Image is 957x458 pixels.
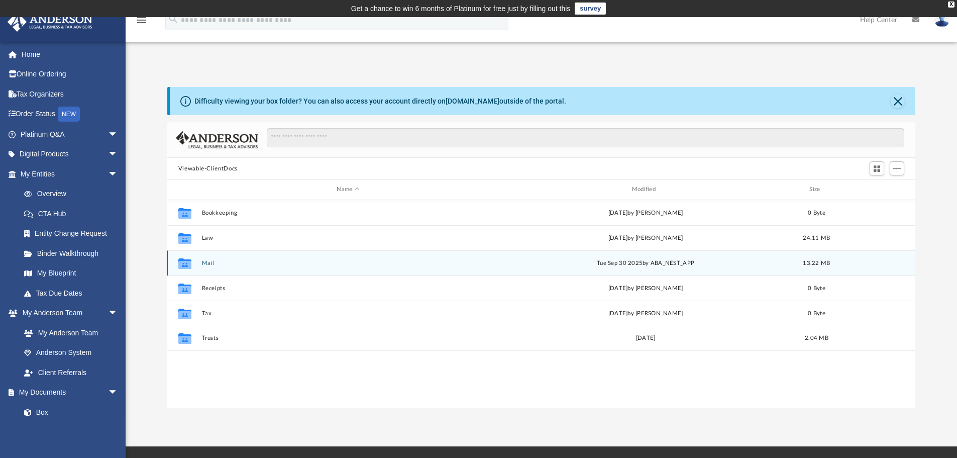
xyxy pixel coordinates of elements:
button: Add [890,161,905,175]
span: arrow_drop_down [108,303,128,324]
div: Size [796,185,836,194]
span: 0 Byte [808,285,825,291]
button: Close [891,94,905,108]
span: 0 Byte [808,310,825,316]
a: Online Ordering [7,64,133,84]
div: id [172,185,197,194]
a: My Documentsarrow_drop_down [7,383,128,403]
img: Anderson Advisors Platinum Portal [5,12,95,32]
div: [DATE] [499,334,792,343]
a: My Blueprint [14,263,128,284]
span: 24.11 MB [803,235,830,240]
div: NEW [58,107,80,122]
a: Anderson System [14,343,128,363]
input: Search files and folders [267,128,904,147]
span: arrow_drop_down [108,164,128,185]
a: survey [575,3,606,15]
button: Tax [201,310,494,317]
div: [DATE] by [PERSON_NAME] [499,284,792,293]
a: Digital Productsarrow_drop_down [7,144,133,164]
a: [DOMAIN_NAME] [446,97,499,105]
div: [DATE] by [PERSON_NAME] [499,208,792,217]
i: search [168,14,179,25]
button: Receipts [201,285,494,292]
a: My Anderson Teamarrow_drop_down [7,303,128,323]
img: User Pic [934,13,949,27]
a: Binder Walkthrough [14,243,133,263]
button: Law [201,235,494,241]
a: Overview [14,184,133,204]
div: Name [201,185,494,194]
div: close [948,2,954,8]
button: Trusts [201,335,494,341]
a: CTA Hub [14,204,133,224]
i: menu [136,14,148,26]
a: Tax Organizers [7,84,133,104]
span: 13.22 MB [803,260,830,265]
a: Order StatusNEW [7,104,133,125]
div: id [841,185,911,194]
a: Box [14,402,123,422]
button: Switch to Grid View [870,161,885,175]
a: Meeting Minutes [14,422,128,442]
div: [DATE] by [PERSON_NAME] [499,233,792,242]
div: Difficulty viewing your box folder? You can also access your account directly on outside of the p... [194,96,566,107]
span: 2.04 MB [805,335,828,341]
a: Client Referrals [14,362,128,383]
a: Entity Change Request [14,224,133,244]
div: Modified [499,185,792,194]
span: arrow_drop_down [108,383,128,403]
div: Get a chance to win 6 months of Platinum for free just by filling out this [351,3,571,15]
a: My Entitiesarrow_drop_down [7,164,133,184]
span: arrow_drop_down [108,124,128,145]
div: Tue Sep 30 2025 by ABA_NEST_APP [499,258,792,267]
div: [DATE] by [PERSON_NAME] [499,309,792,318]
span: 0 Byte [808,210,825,215]
div: grid [167,200,916,408]
a: My Anderson Team [14,323,123,343]
button: Bookkeeping [201,210,494,216]
a: menu [136,19,148,26]
a: Tax Due Dates [14,283,133,303]
a: Home [7,44,133,64]
button: Mail [201,260,494,266]
a: Platinum Q&Aarrow_drop_down [7,124,133,144]
button: Viewable-ClientDocs [178,164,238,173]
span: arrow_drop_down [108,144,128,165]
